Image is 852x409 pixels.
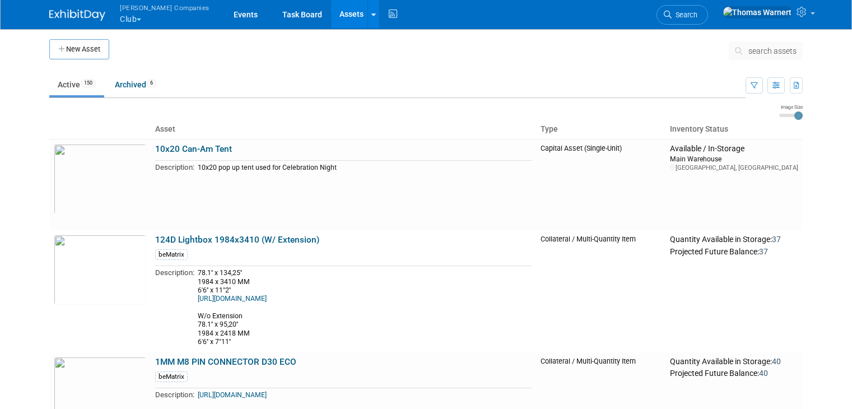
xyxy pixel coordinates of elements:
button: New Asset [49,39,109,59]
div: 10x20 pop up tent used for Celebration Night [198,164,532,172]
td: Description: [155,266,194,348]
span: 37 [772,235,781,244]
td: Description: [155,161,194,174]
span: Search [672,11,697,19]
div: Quantity Available in Storage: [670,357,798,367]
a: [URL][DOMAIN_NAME] [198,391,267,399]
div: Available / In-Storage [670,144,798,154]
span: search assets [748,47,797,55]
a: [URL][DOMAIN_NAME] [198,295,267,303]
th: Asset [151,120,536,139]
th: Type [536,120,665,139]
img: Thomas Warnert [723,6,792,18]
a: Active150 [49,74,104,95]
div: [GEOGRAPHIC_DATA], [GEOGRAPHIC_DATA] [670,164,798,172]
a: Search [657,5,708,25]
a: Archived6 [106,74,165,95]
a: 1MM M8 PIN CONNECTOR D30 ECO [155,357,296,367]
span: 40 [772,357,781,366]
td: Description: [155,388,194,401]
div: beMatrix [155,371,188,382]
div: Quantity Available in Storage: [670,235,798,245]
div: Projected Future Balance: [670,366,798,379]
img: ExhibitDay [49,10,105,21]
td: Collateral / Multi-Quantity Item [536,230,665,352]
span: [PERSON_NAME] Companies [120,2,209,13]
button: search assets [729,42,803,60]
div: Image Size [779,104,803,110]
span: 6 [147,79,156,87]
div: Projected Future Balance: [670,245,798,257]
span: 37 [759,247,768,256]
span: 150 [81,79,96,87]
span: 40 [759,369,768,378]
a: 124D Lightbox 1984x3410 (W/ Extension) [155,235,319,245]
td: Capital Asset (Single-Unit) [536,139,665,230]
div: beMatrix [155,249,188,260]
a: 10x20 Can-Am Tent [155,144,232,154]
div: 78.1'' x 134,25'' 1984 x 3410 MM 6'6'' x 11"2'' W/o Extension 78.1'' x 95,20'' 1984 x 2418 MM 6'6... [198,269,532,346]
div: Main Warehouse [670,154,798,164]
